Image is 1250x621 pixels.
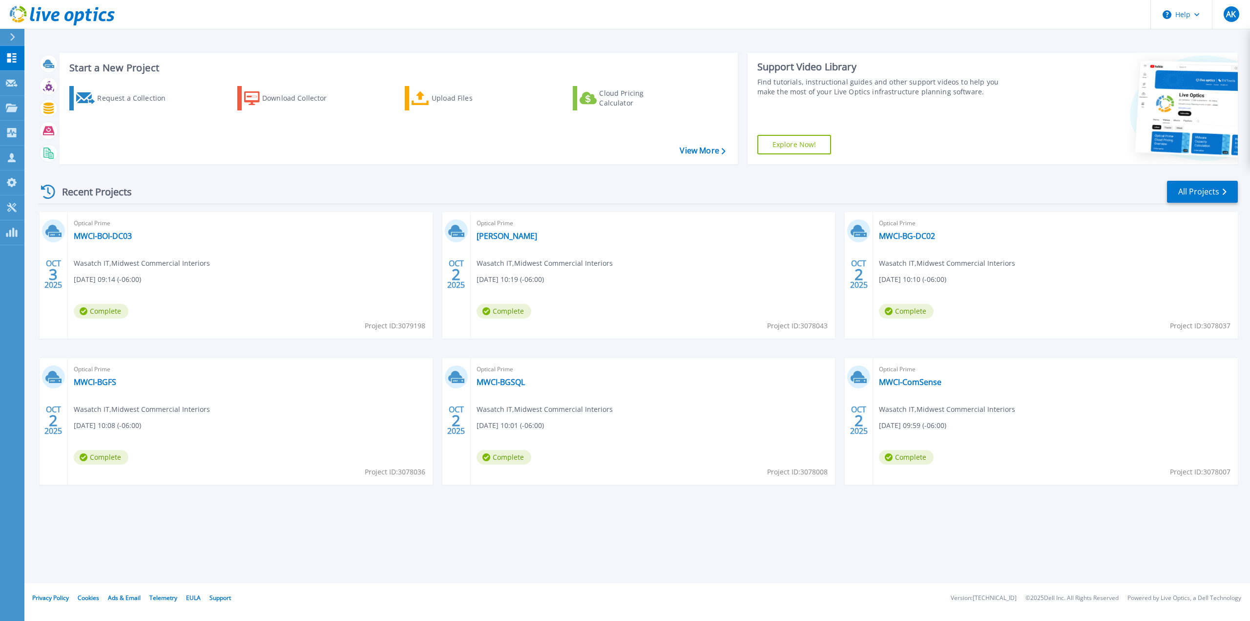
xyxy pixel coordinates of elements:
[74,218,427,229] span: Optical Prime
[1025,595,1119,601] li: © 2025 Dell Inc. All Rights Reserved
[573,86,682,110] a: Cloud Pricing Calculator
[477,304,531,319] span: Complete
[1226,10,1236,18] span: AK
[879,420,946,431] span: [DATE] 09:59 (-06:00)
[452,416,460,425] span: 2
[477,450,531,465] span: Complete
[757,77,1011,97] div: Find tutorials, instructional guides and other support videos to help you make the most of your L...
[149,594,177,602] a: Telemetry
[477,218,830,229] span: Optical Prime
[97,88,175,108] div: Request a Collection
[365,467,425,477] span: Project ID: 3078036
[74,404,210,415] span: Wasatch IT , Midwest Commercial Interiors
[452,270,460,278] span: 2
[879,258,1015,269] span: Wasatch IT , Midwest Commercial Interiors
[1127,595,1241,601] li: Powered by Live Optics, a Dell Technology
[477,231,537,241] a: [PERSON_NAME]
[447,403,465,438] div: OCT 2025
[44,403,62,438] div: OCT 2025
[209,594,231,602] a: Support
[477,364,830,375] span: Optical Prime
[879,364,1232,375] span: Optical Prime
[477,420,544,431] span: [DATE] 10:01 (-06:00)
[1167,181,1238,203] a: All Projects
[854,416,863,425] span: 2
[365,321,425,331] span: Project ID: 3079198
[951,595,1017,601] li: Version: [TECHNICAL_ID]
[262,88,340,108] div: Download Collector
[74,450,128,465] span: Complete
[477,274,544,285] span: [DATE] 10:19 (-06:00)
[879,304,934,319] span: Complete
[854,270,863,278] span: 2
[74,258,210,269] span: Wasatch IT , Midwest Commercial Interiors
[69,63,725,73] h3: Start a New Project
[767,321,828,331] span: Project ID: 3078043
[879,404,1015,415] span: Wasatch IT , Midwest Commercial Interiors
[108,594,141,602] a: Ads & Email
[32,594,69,602] a: Privacy Policy
[680,146,725,155] a: View More
[49,416,58,425] span: 2
[44,257,62,292] div: OCT 2025
[78,594,99,602] a: Cookies
[477,404,613,415] span: Wasatch IT , Midwest Commercial Interiors
[49,270,58,278] span: 3
[447,257,465,292] div: OCT 2025
[69,86,178,110] a: Request a Collection
[38,180,145,204] div: Recent Projects
[477,258,613,269] span: Wasatch IT , Midwest Commercial Interiors
[186,594,201,602] a: EULA
[74,274,141,285] span: [DATE] 09:14 (-06:00)
[405,86,514,110] a: Upload Files
[74,364,427,375] span: Optical Prime
[879,377,941,387] a: MWCI-ComSense
[850,257,868,292] div: OCT 2025
[879,450,934,465] span: Complete
[1170,321,1230,331] span: Project ID: 3078037
[599,88,677,108] div: Cloud Pricing Calculator
[74,377,116,387] a: MWCI-BGFS
[757,135,832,154] a: Explore Now!
[767,467,828,477] span: Project ID: 3078008
[74,304,128,319] span: Complete
[879,231,935,241] a: MWCI-BG-DC02
[1170,467,1230,477] span: Project ID: 3078007
[879,218,1232,229] span: Optical Prime
[237,86,346,110] a: Download Collector
[757,61,1011,73] div: Support Video Library
[74,231,132,241] a: MWCI-BOI-DC03
[477,377,525,387] a: MWCI-BGSQL
[879,274,946,285] span: [DATE] 10:10 (-06:00)
[850,403,868,438] div: OCT 2025
[432,88,510,108] div: Upload Files
[74,420,141,431] span: [DATE] 10:08 (-06:00)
